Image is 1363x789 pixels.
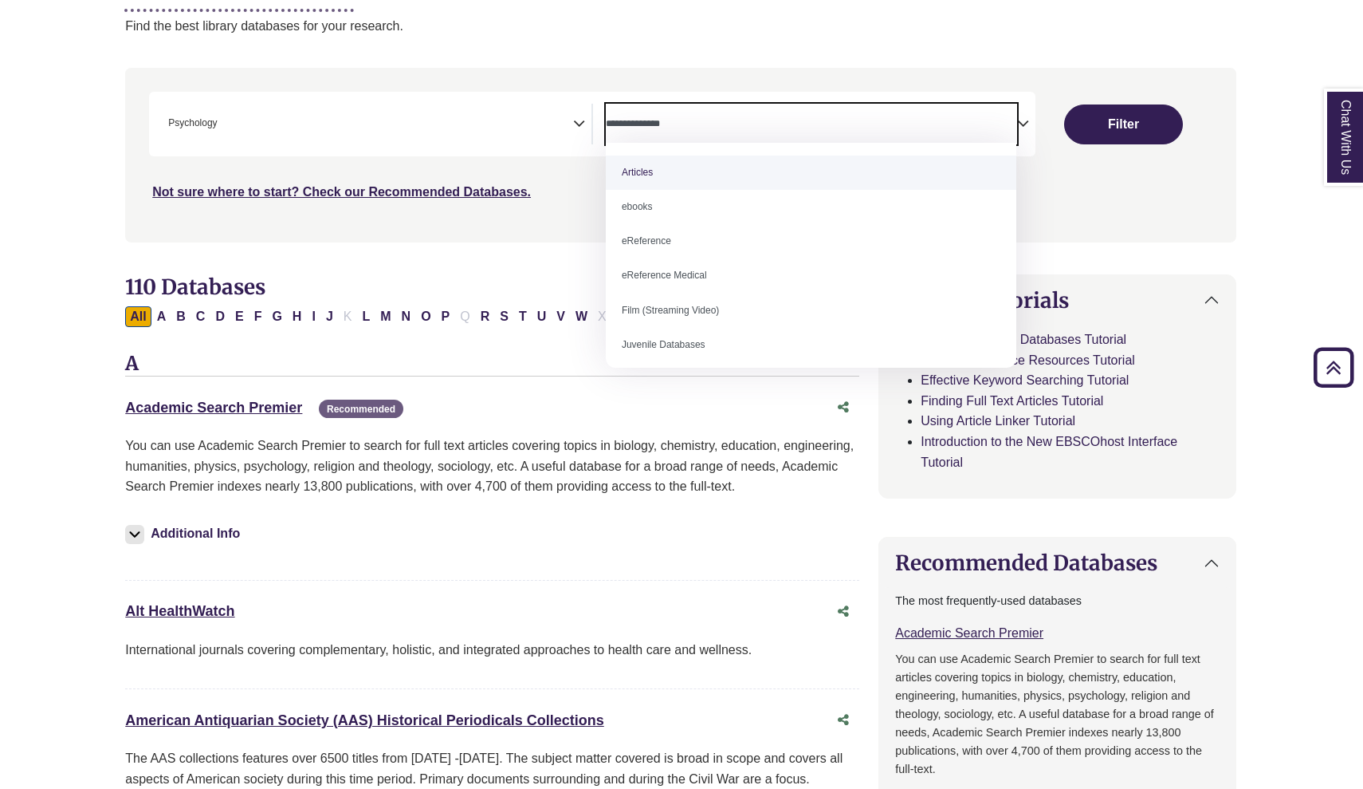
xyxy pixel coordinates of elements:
span: Recommended [319,400,403,418]
a: Finding Reference Resources Tutorial [921,353,1135,367]
p: You can use Academic Search Premier to search for full text articles covering topics in biology, ... [125,436,859,497]
button: Filter Results I [307,306,320,327]
a: Not sure where to start? Check our Recommended Databases. [152,185,531,199]
button: Filter Results E [230,306,249,327]
button: Filter Results R [476,306,495,327]
li: eReference Medical [606,258,1016,293]
li: Film (Streaming Video) [606,294,1016,328]
a: American Antiquarian Society (AAS) Historical Periodicals Collections [125,712,604,728]
button: Filter Results V [552,306,570,327]
button: Submit for Search Results [1064,105,1183,144]
a: Alt HealthWatch [125,603,234,619]
button: Filter Results W [571,306,592,327]
a: Academic Search Premier [895,626,1043,640]
textarea: Search [221,119,228,132]
button: Filter Results T [514,306,532,327]
button: Share this database [827,393,859,423]
a: Finding Full Text Articles Tutorial [921,394,1103,408]
li: Psychology [162,116,217,131]
div: Alpha-list to filter by first letter of database name [125,309,667,322]
p: The AAS collections features over 6500 titles from [DATE] -[DATE]. The subject matter covered is ... [125,748,859,789]
button: Filter Results P [437,306,455,327]
span: Psychology [168,116,217,131]
li: ebooks [606,190,1016,224]
button: Additional Info [125,523,245,545]
button: Filter Results C [191,306,210,327]
li: eReference [606,224,1016,258]
a: Academic Search Premier [125,400,302,416]
button: Filter Results J [321,306,338,327]
textarea: Search [606,119,1017,132]
button: Recommended Databases [879,538,1235,588]
button: Share this database [827,705,859,736]
span: 110 Databases [125,274,265,300]
button: Filter Results S [495,306,513,327]
a: Effective Keyword Searching Tutorial [921,373,1129,387]
p: The most frequently-used databases [895,592,1220,610]
button: Filter Results H [288,306,307,327]
button: All [125,306,151,327]
button: Helpful Tutorials [879,275,1235,325]
a: Back to Top [1308,357,1359,378]
button: Filter Results G [267,306,286,327]
nav: Search filters [125,68,1236,242]
button: Filter Results O [416,306,435,327]
button: Filter Results L [357,306,375,327]
a: Using Article Linker Tutorial [921,414,1075,428]
button: Filter Results F [249,306,267,327]
li: Articles [606,156,1016,190]
a: Introduction to the New EBSCOhost Interface Tutorial [921,435,1177,469]
h3: A [125,353,859,377]
button: Filter Results D [210,306,230,327]
button: Share this database [827,597,859,627]
button: Filter Results B [171,306,191,327]
p: You can use Academic Search Premier to search for full text articles covering topics in biology, ... [895,650,1220,779]
button: Filter Results M [375,306,395,327]
button: Filter Results A [152,306,171,327]
a: Searching Article Databases Tutorial [921,333,1126,346]
li: Juvenile Databases [606,328,1016,362]
button: Filter Results N [397,306,416,327]
p: Find the best library databases for your research. [125,16,1236,37]
button: Filter Results U [532,306,552,327]
p: International journals covering complementary, holistic, and integrated approaches to health care... [125,640,859,661]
